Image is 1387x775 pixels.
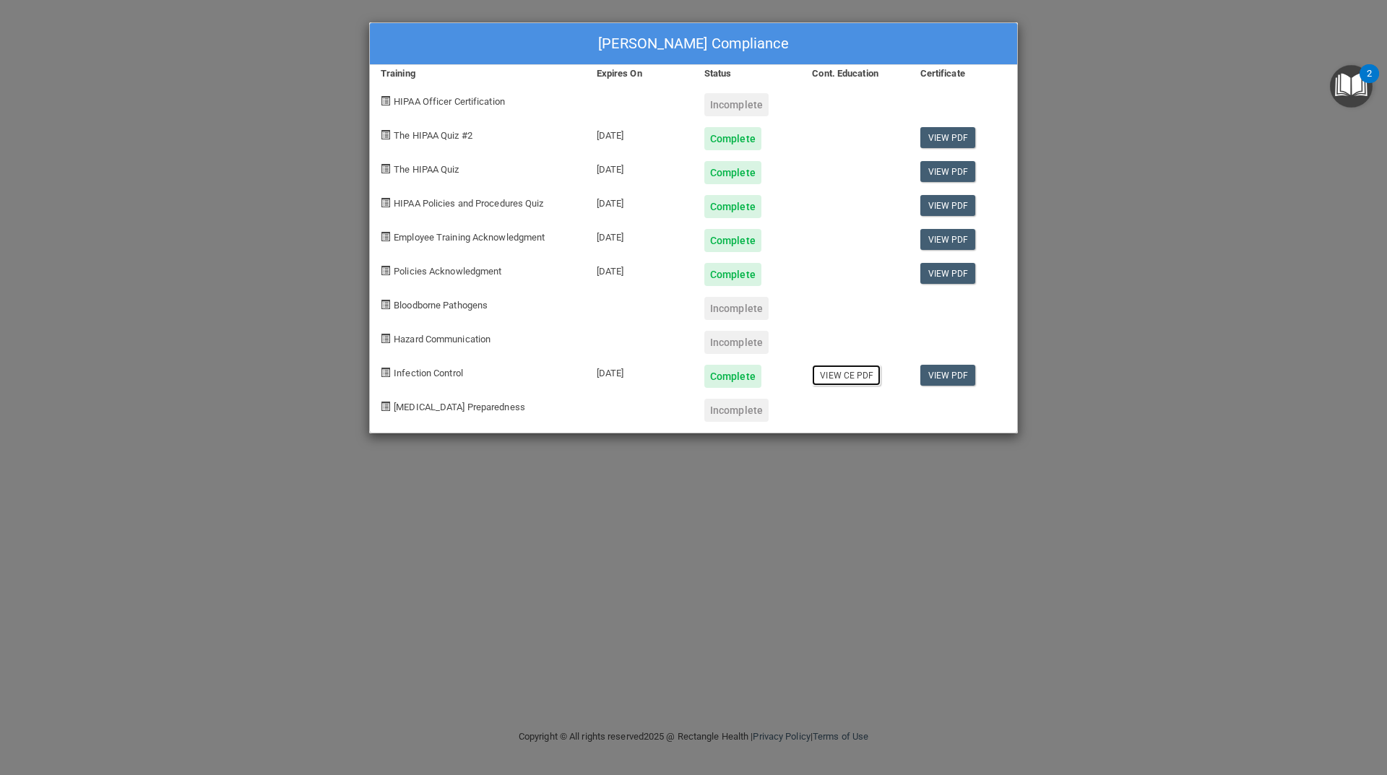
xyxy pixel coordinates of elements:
a: View CE PDF [812,365,881,386]
div: [DATE] [586,252,693,286]
span: [MEDICAL_DATA] Preparedness [394,402,525,412]
div: Incomplete [704,297,769,320]
a: View PDF [920,263,976,284]
div: Status [693,65,801,82]
a: View PDF [920,161,976,182]
div: Complete [704,127,761,150]
div: Expires On [586,65,693,82]
div: Complete [704,365,761,388]
div: 2 [1367,74,1372,92]
span: The HIPAA Quiz [394,164,459,175]
span: Policies Acknowledgment [394,266,501,277]
span: Infection Control [394,368,463,378]
a: View PDF [920,229,976,250]
div: [DATE] [586,116,693,150]
div: [DATE] [586,354,693,388]
div: Cont. Education [801,65,909,82]
div: [DATE] [586,150,693,184]
span: Bloodborne Pathogens [394,300,488,311]
a: View PDF [920,195,976,216]
a: View PDF [920,127,976,148]
span: Hazard Communication [394,334,491,345]
div: [DATE] [586,184,693,218]
div: Incomplete [704,331,769,354]
div: Incomplete [704,93,769,116]
span: The HIPAA Quiz #2 [394,130,472,141]
button: Open Resource Center, 2 new notifications [1330,65,1373,108]
div: Incomplete [704,399,769,422]
div: [PERSON_NAME] Compliance [370,23,1017,65]
div: Complete [704,229,761,252]
div: Complete [704,195,761,218]
div: Complete [704,161,761,184]
div: Certificate [909,65,1017,82]
span: HIPAA Policies and Procedures Quiz [394,198,543,209]
span: Employee Training Acknowledgment [394,232,545,243]
div: [DATE] [586,218,693,252]
div: Complete [704,263,761,286]
div: Training [370,65,586,82]
span: HIPAA Officer Certification [394,96,505,107]
a: View PDF [920,365,976,386]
